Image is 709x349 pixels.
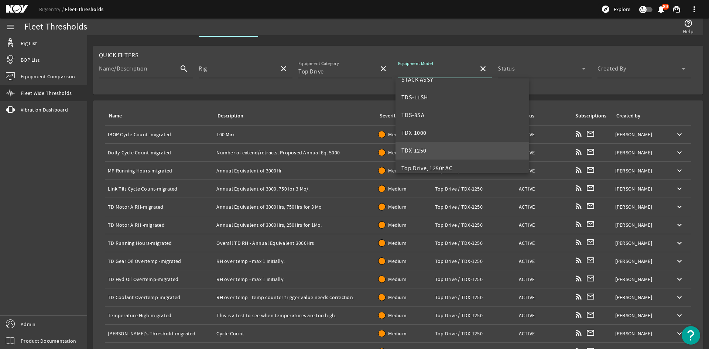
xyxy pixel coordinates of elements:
mat-icon: mail_outline [586,292,595,301]
mat-icon: notifications [657,5,665,14]
mat-label: Rig [199,65,207,72]
span: Medium [388,258,407,264]
mat-icon: rss_feed [574,328,583,337]
span: Fleet Wide Thresholds [21,89,72,97]
button: Explore [598,3,633,15]
mat-icon: keyboard_arrow_down [675,257,684,266]
mat-icon: rss_feed [574,238,583,247]
div: [PERSON_NAME] [615,221,665,229]
span: Medium [388,185,407,192]
div: ACTIVE [519,330,568,337]
div: Top Drive / TDX-1250 [435,330,513,337]
div: [PERSON_NAME] [615,330,665,337]
button: more_vert [685,0,703,18]
div: Annual Equivalent of 3000. 750 for 3 Mo/. [216,185,373,192]
div: TD Gear Oil Overtemp -migrated [108,257,210,265]
mat-icon: mail_outline [586,147,595,156]
mat-icon: keyboard_arrow_down [675,148,684,157]
mat-icon: close [379,64,388,73]
mat-icon: close [479,64,487,73]
span: Medium [388,312,407,319]
span: Medium [388,330,407,337]
div: 100 Max [216,131,373,138]
div: Annual Equivalent of 3000Hrs, 750Hrs for 3 Mo [216,203,373,211]
span: Admin [21,321,35,328]
span: Medium [388,222,407,228]
mat-icon: keyboard_arrow_down [675,275,684,284]
div: RH over temp - max 1 initially. [216,276,373,283]
span: Medium [388,149,407,156]
mat-icon: search [175,64,193,73]
mat-icon: rss_feed [574,310,583,319]
mat-icon: rss_feed [574,165,583,174]
div: Link Tilt Cycle Count-migrated [108,185,210,192]
div: This is a test to see when temperatures are too high. [216,312,373,319]
div: Top Drive / TDX-1250 [435,221,513,229]
div: Dolly Cycle Count-migrated [108,149,210,156]
div: [PERSON_NAME] [615,185,665,192]
div: Top Drive / TDX-1250 [435,257,513,265]
mat-icon: mail_outline [586,202,595,211]
div: Cycle Count [216,330,373,337]
mat-icon: explore [601,5,610,14]
mat-label: Equipment Category [298,61,339,66]
div: ACTIVE [519,185,568,192]
mat-icon: mail_outline [586,220,595,229]
span: Medium [388,131,407,138]
div: [PERSON_NAME] [615,294,665,301]
mat-label: Name/Description [99,65,147,72]
span: TDX-1000 [401,129,427,137]
div: Top Drive / TDX-1250 [435,203,513,211]
mat-icon: help_outline [684,19,693,28]
mat-icon: mail_outline [586,256,595,265]
div: TD Coolant Overtemp-migrated [108,294,210,301]
span: Product Documentation [21,337,76,345]
div: Top Drive / TDX-1250 [435,294,513,301]
span: Medium [388,240,407,246]
span: Rig List [21,40,37,47]
span: Top Drive, 1250t AC [401,165,453,172]
div: TD Motor A RH -migrated [108,221,210,229]
mat-icon: rss_feed [574,147,583,156]
mat-icon: rss_feed [574,220,583,229]
div: Name [108,112,208,120]
div: ACTIVE [519,276,568,283]
div: RH over temp - temp counter trigger value needs correction. [216,294,373,301]
span: Explore [614,6,630,13]
mat-icon: mail_outline [586,310,595,319]
div: RH over temp - max 1 initially. [216,257,373,265]
mat-icon: close [279,64,288,73]
mat-icon: keyboard_arrow_down [675,166,684,175]
div: Subscriptions [575,112,606,120]
span: Medium [388,276,407,283]
div: Number of extend/retracts. Proposed Annual Eq. 5000 [216,149,373,156]
mat-icon: mail_outline [586,328,595,337]
div: [PERSON_NAME] [615,167,665,174]
div: Severity [379,112,426,120]
div: Name [109,112,122,120]
span: BOP List [21,56,40,64]
mat-icon: keyboard_arrow_down [675,329,684,338]
div: ACTIVE [519,294,568,301]
div: ACTIVE [519,203,568,211]
div: Annual Equivalent of 3000Hrs, 250Hrs for 1Mo. [216,221,373,229]
div: Top Drive / TDX-1250 [435,312,513,319]
div: Overall TD RH - Annual Equivalent 3000Hrs [216,239,373,247]
div: Severity [380,112,398,120]
div: TD Running Hours-migrated [108,239,210,247]
button: 89 [657,6,665,13]
span: Quick Filters [99,51,138,59]
mat-icon: mail_outline [586,129,595,138]
div: ACTIVE [519,167,568,174]
div: [PERSON_NAME] [615,131,665,138]
div: Top Drive / TDX-1250 [435,239,513,247]
mat-icon: rss_feed [574,256,583,265]
mat-icon: keyboard_arrow_down [675,239,684,247]
mat-label: Created By [597,65,626,72]
div: ACTIVE [519,257,568,265]
a: Fleet-thresholds [65,6,103,13]
mat-label: Equipment Model [398,61,433,66]
span: Vibration Dashboard [21,106,68,113]
a: Rigsentry [39,6,65,13]
mat-icon: keyboard_arrow_down [675,130,684,139]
